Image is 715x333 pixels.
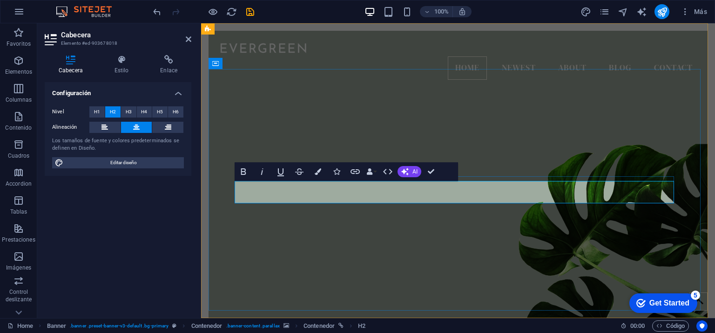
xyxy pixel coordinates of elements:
[152,7,162,17] i: Deshacer: Eliminar elementos (Ctrl+Z)
[47,320,366,332] nav: breadcrumb
[2,236,35,243] p: Prestaciones
[304,320,335,332] span: Haz clic para seleccionar y doble clic para editar
[47,320,67,332] span: Haz clic para seleccionar y doble clic para editar
[5,124,32,132] p: Contenido
[580,6,591,17] button: design
[61,39,173,48] h3: Elemento #ed-903678018
[152,106,168,118] button: H5
[654,4,669,19] button: publish
[61,31,191,39] h2: Cabecera
[580,7,591,17] i: Diseño (Ctrl+Alt+Y)
[309,162,327,181] button: Colors
[168,106,183,118] button: H6
[52,106,89,118] label: Nivel
[7,320,33,332] a: Haz clic para cancelar la selección y doble clic para abrir páginas
[652,320,689,332] button: Código
[5,68,32,76] p: Elementos
[7,5,75,24] div: Get Started 5 items remaining, 0% complete
[207,6,218,17] button: Haz clic para salir del modo de previsualización y seguir editando
[630,320,645,332] span: 00 00
[10,208,27,215] p: Tablas
[412,169,418,174] span: AI
[253,162,271,181] button: Italic (Ctrl+I)
[235,162,252,181] button: Bold (Ctrl+B)
[52,122,89,133] label: Alineación
[157,106,163,118] span: H5
[105,106,121,118] button: H2
[272,162,290,181] button: Underline (Ctrl+U)
[94,106,100,118] span: H1
[681,7,707,16] span: Más
[379,162,397,181] button: HTML
[173,106,179,118] span: H6
[52,137,184,153] div: Los tamaños de fuente y colores predeterminados se definen en Diseño.
[6,264,31,271] p: Imágenes
[290,162,308,181] button: Strikethrough
[398,166,421,177] button: AI
[191,320,223,332] span: Haz clic para seleccionar y doble clic para editar
[338,323,344,328] i: Este elemento está vinculado
[420,6,453,17] button: 100%
[434,6,449,17] h6: 100%
[6,96,32,104] p: Columnas
[6,180,32,187] p: Accordion
[8,152,30,160] p: Cuadros
[696,320,708,332] button: Usercentrics
[244,6,256,17] button: save
[101,55,147,75] h4: Estilo
[458,7,466,16] i: Al redimensionar, ajustar el nivel de zoom automáticamente para ajustarse al dispositivo elegido.
[226,7,237,17] i: Volver a cargar página
[151,6,162,17] button: undo
[677,4,711,19] button: Más
[110,106,116,118] span: H2
[328,162,345,181] button: Icons
[89,106,105,118] button: H1
[621,320,645,332] h6: Tiempo de la sesión
[141,106,147,118] span: H4
[245,7,256,17] i: Guardar (Ctrl+S)
[617,6,628,17] button: navigator
[226,320,280,332] span: . banner-content .parallax
[422,162,440,181] button: Confirm (Ctrl+⏎)
[45,82,191,99] h4: Configuración
[121,106,136,118] button: H3
[70,320,169,332] span: . banner .preset-banner-v3-default .bg-primary
[636,7,647,17] i: AI Writer
[54,6,123,17] img: Editor Logo
[346,162,364,181] button: Link
[172,323,176,328] i: Este elemento es un preajuste personalizable
[27,10,67,19] div: Get Started
[656,320,685,332] span: Código
[358,320,365,332] span: Haz clic para seleccionar y doble clic para editar
[146,55,191,75] h4: Enlace
[599,6,610,17] button: pages
[657,7,668,17] i: Publicar
[226,6,237,17] button: reload
[636,6,647,17] button: text_generator
[45,55,101,75] h4: Cabecera
[599,7,610,17] i: Páginas (Ctrl+Alt+S)
[52,157,184,168] button: Editar diseño
[66,157,181,168] span: Editar diseño
[618,7,628,17] i: Navegador
[637,322,638,329] span: :
[365,162,378,181] button: Data Bindings
[283,323,289,328] i: Este elemento contiene un fondo
[126,106,132,118] span: H3
[7,40,31,48] p: Favoritos
[137,106,152,118] button: H4
[69,2,78,11] div: 5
